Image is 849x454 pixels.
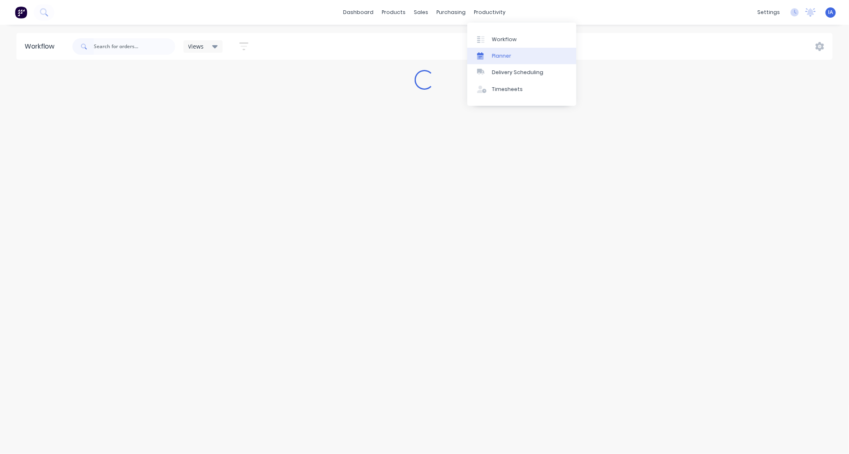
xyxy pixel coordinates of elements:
div: sales [410,6,433,19]
a: Planner [467,48,576,64]
span: IA [828,9,833,16]
a: Workflow [467,31,576,47]
div: Planner [492,52,511,60]
div: settings [753,6,784,19]
div: Timesheets [492,86,523,93]
span: Views [188,42,204,51]
div: Workflow [492,36,517,43]
a: dashboard [339,6,378,19]
div: Delivery Scheduling [492,69,543,76]
a: Delivery Scheduling [467,64,576,81]
div: productivity [470,6,510,19]
a: Timesheets [467,81,576,98]
img: Factory [15,6,27,19]
div: products [378,6,410,19]
input: Search for orders... [94,38,175,55]
div: Workflow [25,42,58,51]
div: purchasing [433,6,470,19]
